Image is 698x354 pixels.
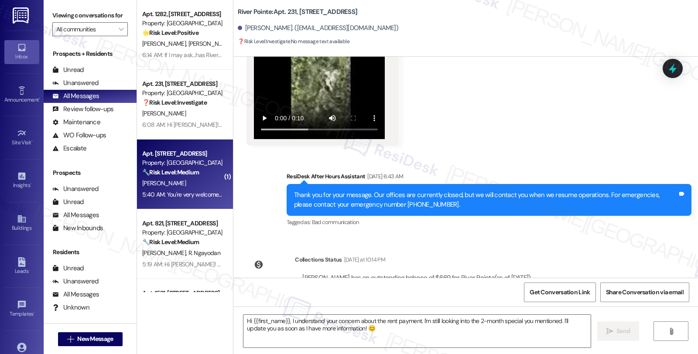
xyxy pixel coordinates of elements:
textarea: Hi {{first_name}}, I understand your concern about the rent payment. I'm still looking into the 2... [243,315,591,347]
i:  [119,26,123,33]
input: All communities [56,22,114,36]
div: WO Follow-ups [52,131,106,140]
span: [PERSON_NAME] [188,40,232,48]
span: Share Conversation via email [606,288,684,297]
div: ResiDesk After Hours Assistant [287,172,691,184]
div: 6:14 AM: If I may ask...has River Pointe lived up to your expectations? [142,51,312,59]
div: Property: [GEOGRAPHIC_DATA] [142,158,223,167]
div: Property: [GEOGRAPHIC_DATA] [142,228,223,237]
label: Viewing conversations for [52,9,128,22]
a: Site Visit • [4,126,39,150]
a: Inbox [4,40,39,64]
a: Templates • [4,297,39,321]
i:  [606,328,613,335]
span: • [31,138,33,144]
div: Tagged as: [287,216,691,228]
div: [DATE] at 10:14 PM [342,255,385,264]
div: Apt. [STREET_ADDRESS] [142,149,223,158]
span: : No message text available [238,37,349,46]
span: Get Conversation Link [530,288,590,297]
div: Collections Status [295,255,342,264]
span: R. Ngayodan [188,249,220,257]
div: Prospects + Residents [44,49,137,58]
div: All Messages [52,290,99,299]
strong: 🔧 Risk Level: Medium [142,168,199,176]
strong: ❓ Risk Level: Investigate [238,38,290,45]
div: Unanswered [52,184,99,194]
div: All Messages [52,92,99,101]
div: [DATE] 6:43 AM [365,172,403,181]
div: [PERSON_NAME]. ([EMAIL_ADDRESS][DOMAIN_NAME]) [238,24,398,33]
div: Unanswered [52,277,99,286]
a: Leads [4,255,39,278]
img: ResiDesk Logo [13,7,31,24]
button: Get Conversation Link [524,283,595,302]
div: All Messages [52,211,99,220]
div: Property: [GEOGRAPHIC_DATA] [142,88,223,98]
span: [PERSON_NAME] [142,179,186,187]
div: Unread [52,264,84,273]
span: New Message [77,334,113,344]
div: [PERSON_NAME] has an outstanding balance of $6.69 for River Pointe (as of [DATE]) [302,273,530,283]
a: Insights • [4,169,39,192]
div: Prospects [44,168,137,177]
div: Escalate [52,144,86,153]
div: Apt. 1521, [STREET_ADDRESS] [142,289,223,298]
span: • [30,181,31,187]
button: Send [597,321,640,341]
div: 6:08 AM: Hi [PERSON_NAME]! After making a follow-up, according to the team, they will be removing... [142,121,486,129]
div: Property: [GEOGRAPHIC_DATA] [142,19,223,28]
div: Unread [52,65,84,75]
div: 5:40 AM: You're very welcome, and thank you! I'll keep an eye out for your update. [142,191,348,198]
span: [PERSON_NAME] [142,249,188,257]
span: [PERSON_NAME] [142,40,188,48]
b: River Pointe: Apt. 231, [STREET_ADDRESS] [238,7,357,17]
div: New Inbounds [52,224,103,233]
div: Apt. 1282, [STREET_ADDRESS] [142,10,223,19]
button: Share Conversation via email [600,283,689,302]
div: Maintenance [52,118,100,127]
span: Send [616,327,630,336]
div: Apt. 231, [STREET_ADDRESS] [142,79,223,88]
div: Unanswered [52,78,99,88]
strong: ❓ Risk Level: Investigate [142,99,207,106]
a: Buildings [4,211,39,235]
div: Apt. 821, [STREET_ADDRESS] [142,219,223,228]
span: • [34,310,35,316]
div: Review follow-ups [52,105,113,114]
div: Unknown [52,303,89,312]
strong: 🌟 Risk Level: Positive [142,29,198,37]
div: Thank you for your message. Our offices are currently closed, but we will contact you when we res... [294,191,677,209]
button: New Message [58,332,123,346]
i:  [668,328,674,335]
strong: 🔧 Risk Level: Medium [142,238,199,246]
span: Bad communication [312,218,359,226]
span: [PERSON_NAME] [142,109,186,117]
span: • [39,95,40,102]
i:  [67,336,74,343]
div: Unread [52,197,84,207]
div: Residents [44,248,137,257]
